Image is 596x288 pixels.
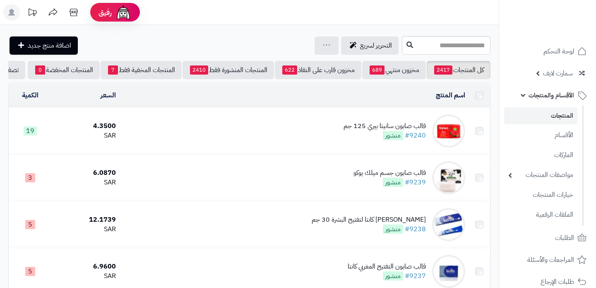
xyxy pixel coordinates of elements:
img: كريم كانتا لتفتيح البشرة 30 جم [432,208,465,241]
span: 2417 [434,65,452,75]
span: منشور [383,271,403,281]
img: ai-face.png [115,4,132,21]
a: كل المنتجات2417 [427,61,490,79]
a: التحرير لسريع [341,36,399,55]
a: #9237 [405,271,426,281]
span: التحرير لسريع [360,41,392,51]
span: اضافة منتج جديد [28,41,71,51]
a: مخزون منتهي689 [362,61,426,79]
span: منشور [383,225,403,234]
span: المراجعات والأسئلة [527,254,574,266]
a: مواصفات المنتجات [504,166,577,184]
span: 689 [370,65,385,75]
a: المنتجات المخفية فقط7 [101,61,182,79]
span: سمارت لايف [543,68,573,79]
a: المنتجات المخفضة0 [28,61,100,79]
img: قالب صابون سانيتا بيري 125 جم [432,114,465,148]
a: السعر [101,90,116,100]
span: منشور [383,131,403,140]
img: قالب صابون التفتيح المغربي كانتا [432,255,465,288]
div: قالب صابون سانيتا بيري 125 جم [344,121,426,131]
a: لوحة التحكم [504,41,591,61]
a: #9239 [405,177,426,187]
span: الطلبات [555,232,574,244]
div: قالب صابون جسم ميلك يوكو [353,168,426,178]
span: طلبات الإرجاع [541,276,574,288]
span: 0 [35,65,45,75]
a: الكمية [22,90,38,100]
a: الملفات الرقمية [504,206,577,224]
span: 5 [25,220,35,229]
div: SAR [55,271,116,281]
div: 6.0870 [55,168,116,178]
span: منشور [383,178,403,187]
span: رفيق [99,7,112,17]
a: المراجعات والأسئلة [504,250,591,270]
a: #9240 [405,131,426,140]
a: الماركات [504,146,577,164]
div: [PERSON_NAME] كانتا لتفتيح البشرة 30 جم [312,215,426,225]
span: 5 [25,267,35,276]
span: 2410 [190,65,208,75]
a: الأقسام [504,126,577,144]
a: المنتجات المنشورة فقط2410 [183,61,274,79]
a: تحديثات المنصة [22,4,43,23]
a: المنتجات [504,107,577,124]
span: 7 [108,65,118,75]
a: الطلبات [504,228,591,248]
span: 19 [24,126,37,136]
div: SAR [55,178,116,187]
a: اضافة منتج جديد [10,36,78,55]
img: قالب صابون جسم ميلك يوكو [432,161,465,194]
div: 12.1739 [55,215,116,225]
a: اسم المنتج [436,90,465,100]
span: 3 [25,173,35,182]
span: لوحة التحكم [543,46,574,57]
img: logo-2.png [540,22,588,39]
a: مخزون قارب على النفاذ622 [275,61,361,79]
span: الأقسام والمنتجات [529,90,574,101]
div: 4.3500 [55,121,116,131]
a: #9238 [405,224,426,234]
div: SAR [55,225,116,234]
div: 6.9600 [55,262,116,271]
a: خيارات المنتجات [504,186,577,204]
div: قالب صابون التفتيح المغربي كانتا [348,262,426,271]
span: 622 [282,65,297,75]
div: SAR [55,131,116,140]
